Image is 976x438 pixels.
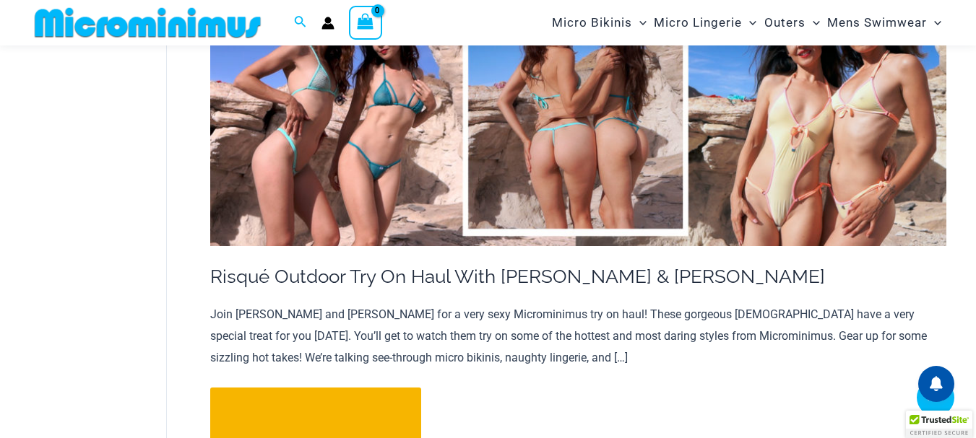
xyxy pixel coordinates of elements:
a: Micro BikinisMenu ToggleMenu Toggle [548,4,650,41]
span: Menu Toggle [806,4,820,41]
a: View Shopping Cart, empty [349,6,382,39]
span: Micro Lingerie [654,4,742,41]
span: Menu Toggle [927,4,941,41]
p: Join [PERSON_NAME] and [PERSON_NAME] for a very sexy Microminimus try on haul! These gorgeous [DE... [210,304,946,368]
nav: Site Navigation [546,2,947,43]
a: Account icon link [321,17,334,30]
img: MM SHOP LOGO FLAT [29,6,267,39]
div: TrustedSite Certified [906,411,972,438]
span: Menu Toggle [742,4,756,41]
a: Micro LingerieMenu ToggleMenu Toggle [650,4,760,41]
span: Outers [764,4,806,41]
a: OutersMenu ToggleMenu Toggle [761,4,824,41]
a: Risqué Outdoor Try On Haul With [PERSON_NAME] & [PERSON_NAME] [210,266,825,287]
span: Mens Swimwear [827,4,927,41]
span: Micro Bikinis [552,4,632,41]
a: Search icon link [294,14,307,32]
span: Menu Toggle [632,4,647,41]
a: Mens SwimwearMenu ToggleMenu Toggle [824,4,945,41]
